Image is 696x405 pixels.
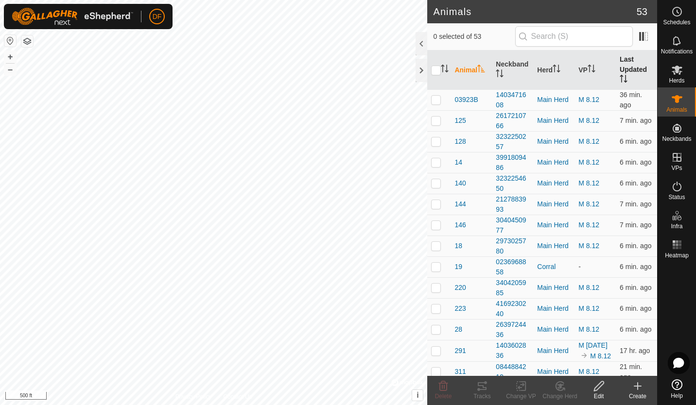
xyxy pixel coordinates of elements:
a: M 8.12 [578,368,599,375]
h2: Animals [433,6,636,17]
a: M 8.12 [578,158,599,166]
span: Status [668,194,685,200]
a: M 8.12 [578,117,599,124]
span: 03923B [454,95,478,105]
span: Aug 12, 2025, 8:53 AM [620,263,651,270]
span: Aug 12, 2025, 8:53 AM [620,242,651,250]
button: – [4,64,16,75]
span: Infra [671,223,682,229]
a: M 8.12 [590,352,611,360]
a: M 8.12 [578,200,599,208]
p-sorticon: Activate to sort [553,66,560,74]
button: i [412,390,423,401]
div: Change Herd [540,392,579,401]
a: M 8.12 [578,96,599,103]
div: 3232254650 [496,173,529,194]
div: 1403602836 [496,340,529,361]
div: 2617210766 [496,111,529,131]
div: Main Herd [537,367,571,377]
button: Map Layers [21,35,33,47]
a: M 8.12 [578,284,599,291]
span: Animals [666,107,687,113]
span: Aug 12, 2025, 8:53 AM [620,284,651,291]
span: 14 [454,157,462,168]
span: Neckbands [662,136,691,142]
p-sorticon: Activate to sort [588,66,595,74]
div: 3991809486 [496,152,529,173]
div: Main Herd [537,283,571,293]
button: Reset Map [4,35,16,47]
div: Main Herd [537,304,571,314]
button: + [4,51,16,63]
span: Aug 12, 2025, 8:52 AM [620,117,651,124]
div: Edit [579,392,618,401]
span: 53 [637,4,647,19]
a: M 8.12 [578,221,599,229]
th: Neckband [492,51,533,90]
div: 2973025780 [496,236,529,256]
span: 140 [454,178,466,188]
p-sorticon: Activate to sort [441,66,449,74]
div: Main Herd [537,178,571,188]
span: 220 [454,283,466,293]
span: DF [153,12,162,22]
input: Search (S) [515,26,633,47]
span: 311 [454,367,466,377]
a: Help [658,375,696,403]
div: Create [618,392,657,401]
img: Gallagher Logo [12,8,133,25]
div: 0236968858 [496,257,529,277]
a: M 8.12 [578,325,599,333]
span: Heatmap [665,253,689,258]
span: Aug 12, 2025, 8:53 AM [620,158,651,166]
span: 125 [454,116,466,126]
div: Corral [537,262,571,272]
span: i [417,391,418,399]
span: 128 [454,136,466,147]
a: M 8.12 [578,304,599,312]
div: Main Herd [537,157,571,168]
div: Main Herd [537,116,571,126]
div: 1403471608 [496,90,529,110]
div: Main Herd [537,95,571,105]
div: 4169230240 [496,299,529,319]
div: 3232250257 [496,132,529,152]
a: Privacy Policy [175,392,212,401]
span: Schedules [663,19,690,25]
span: Aug 11, 2025, 3:38 PM [620,347,650,354]
div: 0844884219 [496,362,529,382]
img: to [580,352,588,359]
th: Animal [451,51,492,90]
div: Main Herd [537,199,571,209]
span: VPs [671,165,682,171]
span: 28 [454,324,462,335]
p-sorticon: Activate to sort [496,71,504,79]
a: M 8.12 [578,179,599,187]
p-sorticon: Activate to sort [620,76,627,84]
div: 2639724436 [496,320,529,340]
span: Aug 12, 2025, 8:38 AM [620,363,642,381]
div: 3040450977 [496,215,529,236]
span: 144 [454,199,466,209]
div: Main Herd [537,136,571,147]
app-display-virtual-paddock-transition: - [578,263,581,270]
div: Tracks [463,392,502,401]
span: Notifications [661,49,693,54]
div: Main Herd [537,241,571,251]
span: Aug 12, 2025, 8:53 AM [620,304,651,312]
a: M 8.12 [578,242,599,250]
th: Last Updated [616,51,657,90]
div: Change VP [502,392,540,401]
div: Main Herd [537,220,571,230]
span: Aug 12, 2025, 8:23 AM [620,91,642,109]
div: Main Herd [537,346,571,356]
span: 18 [454,241,462,251]
span: 291 [454,346,466,356]
span: Aug 12, 2025, 8:53 AM [620,137,651,145]
span: 223 [454,304,466,314]
a: M [DATE] [578,341,608,349]
span: Aug 12, 2025, 8:52 AM [620,200,651,208]
span: Help [671,393,683,399]
div: Main Herd [537,324,571,335]
span: 0 selected of 53 [433,32,515,42]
